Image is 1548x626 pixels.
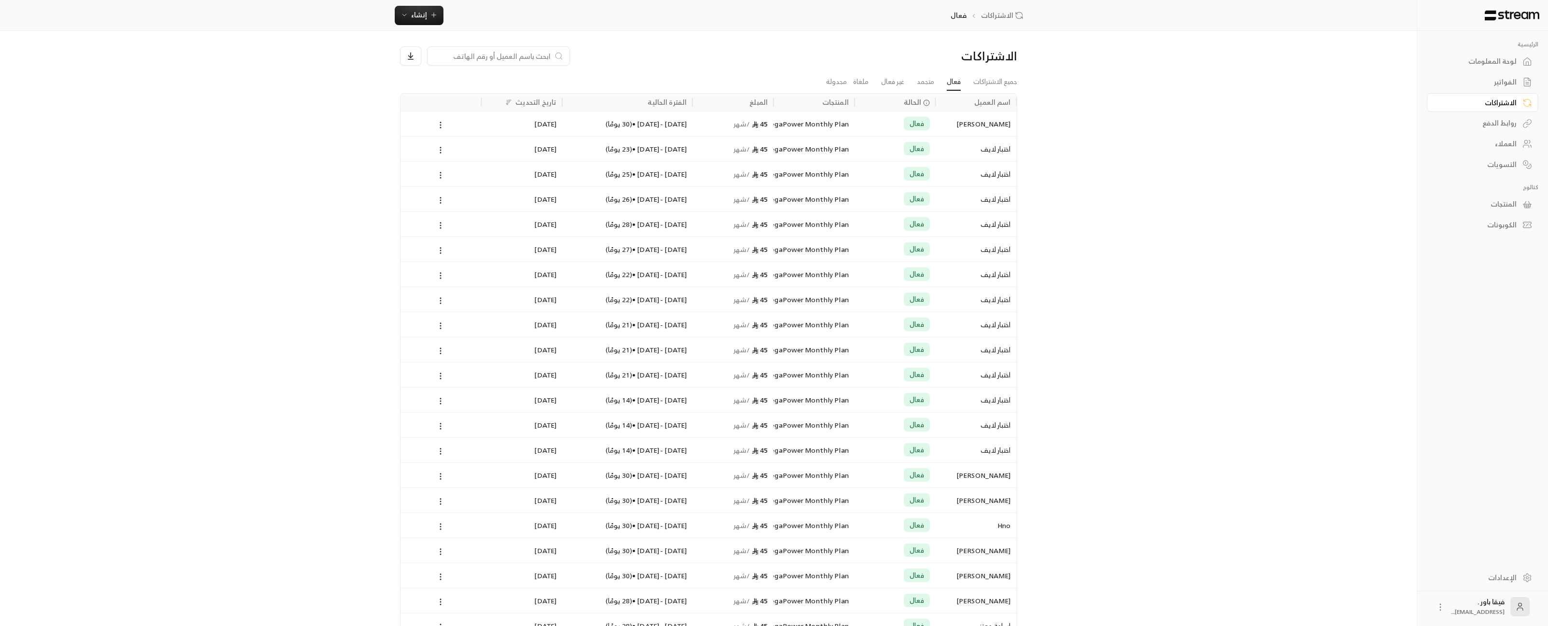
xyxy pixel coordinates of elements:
[779,588,849,613] div: VegaPower Monthly Plan
[733,319,750,331] span: / شهر
[910,169,924,179] span: فعال
[910,269,924,279] span: فعال
[568,388,687,412] div: [DATE] - [DATE] • ( 14 يومًا )
[487,262,556,287] div: [DATE]
[733,168,750,180] span: / شهر
[487,212,556,236] div: [DATE]
[698,563,768,588] div: 45
[487,513,556,538] div: [DATE]
[1427,93,1538,112] a: الاشتراكات
[733,544,750,556] span: / شهر
[779,463,849,487] div: VegaPower Monthly Plan
[941,212,1011,236] div: اختبار لايف
[487,337,556,362] div: [DATE]
[487,187,556,211] div: [DATE]
[1427,195,1538,214] a: المنتجات
[1439,118,1517,128] div: روابط الدفع
[779,237,849,262] div: VegaPower Monthly Plan
[698,287,768,312] div: 45
[779,262,849,287] div: VegaPower Monthly Plan
[779,137,849,161] div: VegaPower Monthly Plan
[568,538,687,563] div: [DATE] - [DATE] • ( 30 يومًا )
[779,337,849,362] div: VegaPower Monthly Plan
[941,237,1011,262] div: اختبار لايف
[1427,135,1538,153] a: العملاء
[733,444,750,456] span: / شهر
[733,268,750,280] span: / شهر
[951,11,967,20] p: فعال
[698,162,768,186] div: 45
[941,137,1011,161] div: اختبار لايف
[941,111,1011,136] div: [PERSON_NAME]
[698,388,768,412] div: 45
[910,545,924,555] span: فعال
[568,312,687,337] div: [DATE] - [DATE] • ( 21 يومًا )
[1439,139,1517,149] div: العملاء
[941,162,1011,186] div: اختبار لايف
[733,419,750,431] span: / شهر
[910,244,924,254] span: فعال
[904,97,922,107] span: الحالة
[981,11,1027,20] a: الاشتراكات
[910,470,924,480] span: فعال
[487,287,556,312] div: [DATE]
[1439,56,1517,66] div: لوحة المعلومات
[1427,183,1538,191] p: كتالوج
[648,96,687,108] div: الفترة الحالية
[1427,568,1538,587] a: الإعدادات
[487,111,556,136] div: [DATE]
[941,463,1011,487] div: [PERSON_NAME]
[487,438,556,462] div: [DATE]
[910,119,924,128] span: فعال
[779,488,849,513] div: VegaPower Monthly Plan
[698,538,768,563] div: 45
[941,312,1011,337] div: اختبار لايف
[698,212,768,236] div: 45
[853,73,869,90] a: ملغاة
[568,413,687,437] div: [DATE] - [DATE] • ( 14 يومًا )
[698,413,768,437] div: 45
[779,362,849,387] div: VegaPower Monthly Plan
[941,337,1011,362] div: اختبار لايف
[941,388,1011,412] div: اختبار لايف
[951,11,1026,20] nav: breadcrumb
[779,187,849,211] div: VegaPower Monthly Plan
[568,337,687,362] div: [DATE] - [DATE] • ( 21 يومًا )
[910,194,924,204] span: فعال
[910,219,924,229] span: فعال
[503,97,514,108] button: Sort
[568,287,687,312] div: [DATE] - [DATE] • ( 22 يومًا )
[941,563,1011,588] div: [PERSON_NAME]
[941,187,1011,211] div: اختبار لايف
[881,73,904,90] a: غير فعال
[779,212,849,236] div: VegaPower Monthly Plan
[733,118,750,130] span: / شهر
[910,320,924,329] span: فعال
[974,96,1010,108] div: اسم العميل
[941,488,1011,513] div: [PERSON_NAME]
[1439,98,1517,108] div: الاشتراكات
[487,488,556,513] div: [DATE]
[733,193,750,205] span: / شهر
[779,312,849,337] div: VegaPower Monthly Plan
[487,237,556,262] div: [DATE]
[1484,10,1540,21] img: Logo
[779,413,849,437] div: VegaPower Monthly Plan
[779,287,849,312] div: VegaPower Monthly Plan
[941,413,1011,437] div: اختبار لايف
[487,312,556,337] div: [DATE]
[487,463,556,487] div: [DATE]
[1439,199,1517,209] div: المنتجات
[433,51,551,61] input: ابحث باسم العميل أو رقم الهاتف
[733,595,750,607] span: / شهر
[487,137,556,161] div: [DATE]
[941,588,1011,613] div: [PERSON_NAME]
[568,563,687,588] div: [DATE] - [DATE] • ( 30 يومًا )
[487,413,556,437] div: [DATE]
[1439,77,1517,87] div: الفواتير
[698,588,768,613] div: 45
[487,162,556,186] div: [DATE]
[568,137,687,161] div: [DATE] - [DATE] • ( 23 يومًا )
[698,111,768,136] div: 45
[1427,52,1538,71] a: لوحة المعلومات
